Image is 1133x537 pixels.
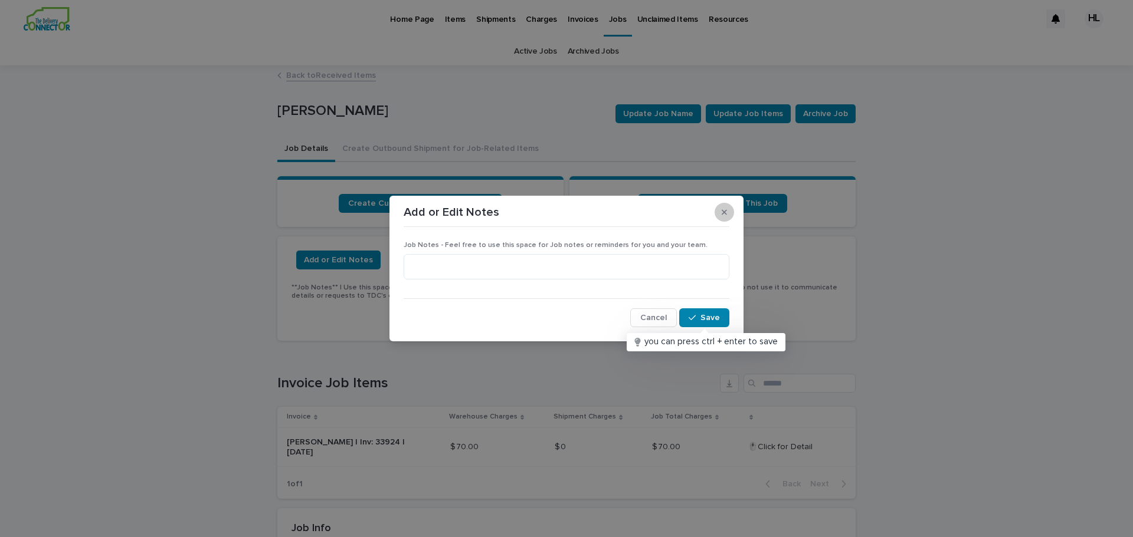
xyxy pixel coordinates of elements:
span: Job Notes - Feel free to use this space for Job notes or reminders for you and your team. [404,242,708,249]
button: Cancel [630,308,677,327]
span: Cancel [640,314,667,322]
button: Save [679,308,729,327]
p: Add or Edit Notes [404,205,499,219]
span: Save [700,314,720,322]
